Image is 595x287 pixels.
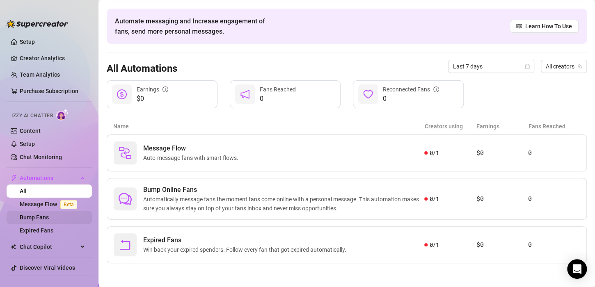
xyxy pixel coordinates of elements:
[260,94,296,104] span: 0
[119,238,132,251] span: rollback
[433,87,439,92] span: info-circle
[363,89,373,99] span: heart
[425,122,476,131] article: Creators using
[162,87,168,92] span: info-circle
[20,84,85,98] a: Purchase Subscription
[119,192,132,205] span: comment
[20,264,75,271] a: Discover Viral Videos
[143,153,242,162] span: Auto-message fans with smart flows.
[240,89,250,99] span: notification
[7,20,68,28] img: logo-BBDzfeDw.svg
[528,194,580,204] article: 0
[20,188,27,194] a: All
[383,85,439,94] div: Reconnected Fans
[516,23,522,29] span: read
[137,85,168,94] div: Earnings
[476,148,528,158] article: $0
[107,62,177,75] h3: All Automations
[429,194,439,203] span: 0 / 1
[20,71,60,78] a: Team Analytics
[20,227,53,234] a: Expired Fans
[11,244,16,250] img: Chat Copilot
[429,148,439,157] span: 0 / 1
[529,122,580,131] article: Fans Reached
[525,22,572,31] span: Learn How To Use
[546,60,582,73] span: All creators
[56,109,69,121] img: AI Chatter
[260,86,296,93] span: Fans Reached
[20,128,41,134] a: Content
[11,112,53,120] span: Izzy AI Chatter
[143,235,350,245] span: Expired Fans
[60,200,77,209] span: Beta
[20,154,62,160] a: Chat Monitoring
[119,146,132,159] img: svg%3e
[20,52,85,65] a: Creator Analytics
[20,214,49,221] a: Bump Fans
[510,20,579,33] a: Learn How To Use
[525,64,530,69] span: calendar
[113,122,425,131] article: Name
[577,64,582,69] span: team
[143,185,424,195] span: Bump Online Fans
[20,39,35,45] a: Setup
[20,240,78,253] span: Chat Copilot
[476,240,528,250] article: $0
[429,240,439,249] span: 0 / 1
[567,259,587,279] div: Open Intercom Messenger
[11,175,17,181] span: thunderbolt
[20,171,78,184] span: Automations
[528,148,580,158] article: 0
[143,245,350,254] span: Win back your expired spenders. Follow every fan that got expired automatically.
[476,194,528,204] article: $0
[476,122,528,131] article: Earnings
[143,143,242,153] span: Message Flow
[383,94,439,104] span: 0
[115,16,273,36] span: Automate messaging and Increase engagement of fans, send more personal messages.
[453,60,529,73] span: Last 7 days
[20,141,35,147] a: Setup
[20,201,80,207] a: Message FlowBeta
[143,195,424,213] span: Automatically message fans the moment fans come online with a personal message. This automation m...
[528,240,580,250] article: 0
[137,94,168,104] span: $0
[117,89,127,99] span: dollar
